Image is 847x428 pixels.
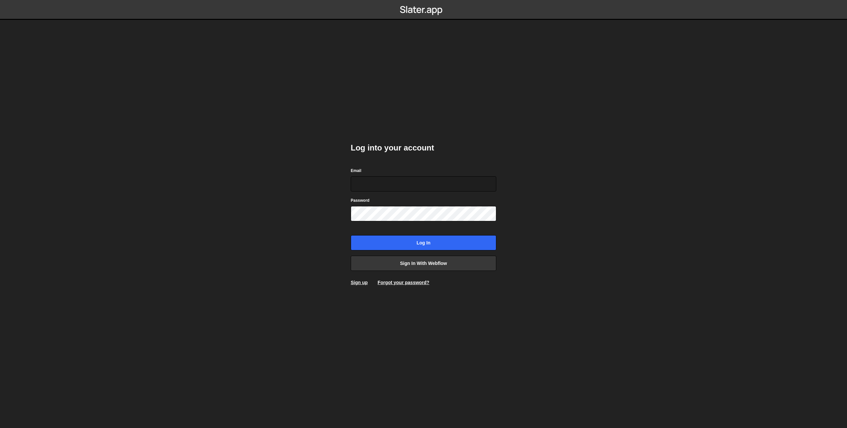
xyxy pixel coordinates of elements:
[351,197,370,204] label: Password
[378,280,429,285] a: Forgot your password?
[351,256,496,271] a: Sign in with Webflow
[351,143,496,153] h2: Log into your account
[351,235,496,250] input: Log in
[351,280,368,285] a: Sign up
[351,167,361,174] label: Email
